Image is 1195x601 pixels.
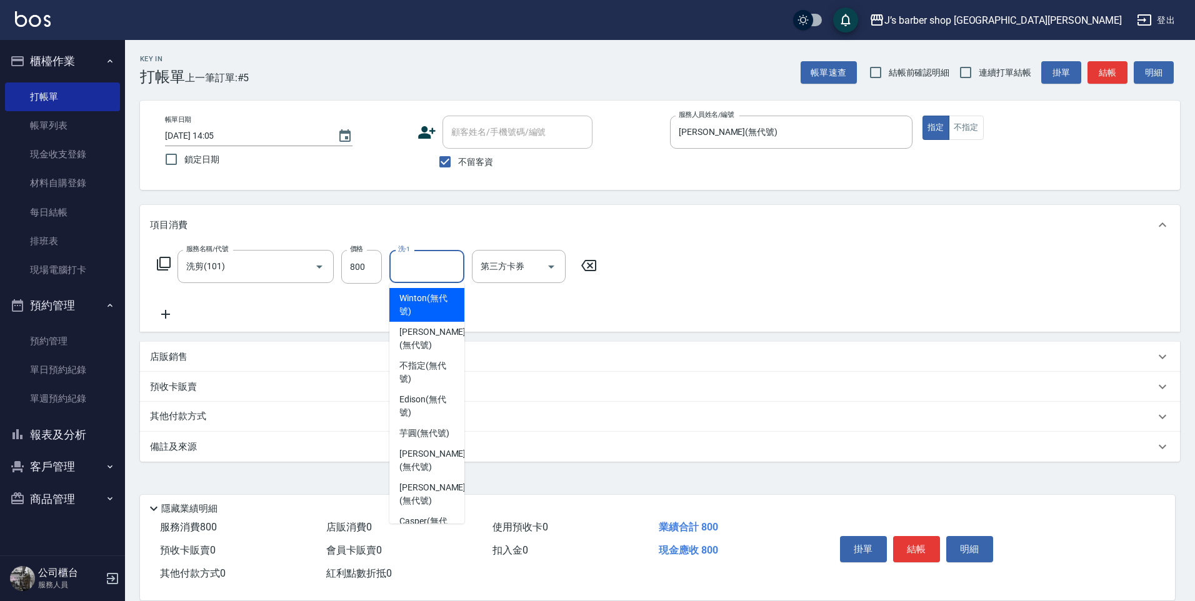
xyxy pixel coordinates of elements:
[399,325,466,352] span: [PERSON_NAME] (無代號)
[38,567,102,579] h5: 公司櫃台
[949,116,984,140] button: 不指定
[5,355,120,384] a: 單日預約紀錄
[399,481,466,507] span: [PERSON_NAME] (無代號)
[160,521,217,533] span: 服務消費 800
[884,12,1122,28] div: J’s barber shop [GEOGRAPHIC_DATA][PERSON_NAME]
[5,256,120,284] a: 現場電腦打卡
[140,55,185,63] h2: Key In
[541,257,561,277] button: Open
[5,140,120,169] a: 現金收支登錄
[150,380,197,394] p: 預收卡販賣
[801,61,857,84] button: 帳單速查
[150,350,187,364] p: 店販銷售
[840,536,887,562] button: 掛單
[160,544,216,556] span: 預收卡販賣 0
[150,440,197,454] p: 備註及來源
[5,169,120,197] a: 材料自購登錄
[350,244,363,254] label: 價格
[979,66,1031,79] span: 連續打單結帳
[140,402,1180,432] div: 其他付款方式
[140,205,1180,245] div: 項目消費
[5,327,120,355] a: 預約管理
[140,432,1180,462] div: 備註及來源
[5,198,120,227] a: 每日結帳
[165,126,325,146] input: YYYY/MM/DD hh:mm
[185,70,249,86] span: 上一筆訂單:#5
[140,372,1180,402] div: 預收卡販賣
[140,68,185,86] h3: 打帳單
[893,536,940,562] button: 結帳
[399,359,454,385] span: 不指定 (無代號)
[1132,9,1180,32] button: 登出
[184,153,219,166] span: 鎖定日期
[399,292,454,318] span: Winton (無代號)
[160,567,226,579] span: 其他付款方式 0
[5,82,120,111] a: 打帳單
[659,521,718,533] span: 業績合計 800
[833,7,858,32] button: save
[5,384,120,413] a: 單週預約紀錄
[399,447,466,474] span: [PERSON_NAME] (無代號)
[889,66,950,79] span: 結帳前確認明細
[309,257,329,277] button: Open
[398,244,410,254] label: 洗-1
[492,544,528,556] span: 扣入金 0
[38,579,102,590] p: 服務人員
[140,342,1180,372] div: 店販銷售
[186,244,228,254] label: 服務名稱/代號
[399,515,454,541] span: Casper (無代號)
[1041,61,1081,84] button: 掛單
[165,115,191,124] label: 帳單日期
[5,450,120,483] button: 客戶管理
[864,7,1127,33] button: J’s barber shop [GEOGRAPHIC_DATA][PERSON_NAME]
[5,111,120,140] a: 帳單列表
[5,289,120,322] button: 預約管理
[922,116,949,140] button: 指定
[5,483,120,515] button: 商品管理
[10,566,35,591] img: Person
[150,410,212,424] p: 其他付款方式
[5,227,120,256] a: 排班表
[399,427,449,440] span: 芋圓 (無代號)
[150,219,187,232] p: 項目消費
[330,121,360,151] button: Choose date, selected date is 2025-08-13
[5,419,120,451] button: 報表及分析
[326,521,372,533] span: 店販消費 0
[679,110,734,119] label: 服務人員姓名/編號
[15,11,51,27] img: Logo
[399,393,454,419] span: Edison (無代號)
[326,544,382,556] span: 會員卡販賣 0
[1087,61,1127,84] button: 結帳
[458,156,493,169] span: 不留客資
[5,45,120,77] button: 櫃檯作業
[1134,61,1174,84] button: 明細
[326,567,392,579] span: 紅利點數折抵 0
[946,536,993,562] button: 明細
[492,521,548,533] span: 使用預收卡 0
[659,544,718,556] span: 現金應收 800
[161,502,217,515] p: 隱藏業績明細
